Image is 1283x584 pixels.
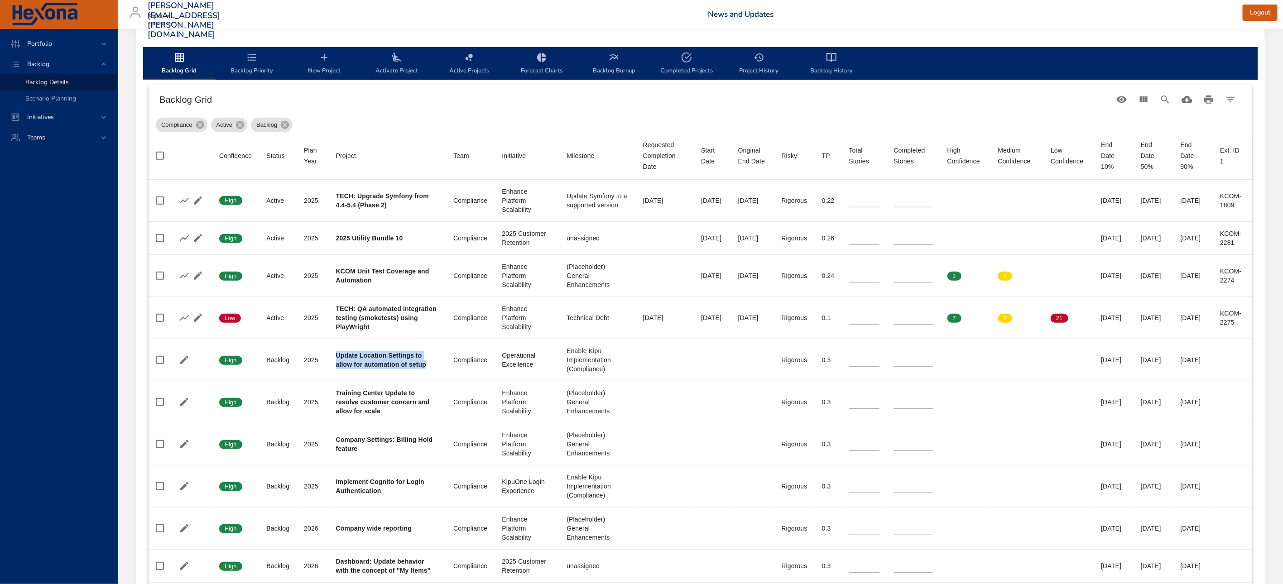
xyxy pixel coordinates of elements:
button: Filter Table [1220,89,1241,110]
div: Sort [567,150,594,161]
div: Compliance [156,118,207,132]
div: 2025 [304,196,321,205]
div: Status [266,150,285,161]
button: Edit Project Details [178,437,191,451]
button: Download CSV [1176,89,1198,110]
div: Backlog [266,561,289,570]
div: Enhance Platform Scalability [502,431,553,458]
span: Medium Confidence [998,145,1037,167]
span: Confidence [219,150,252,161]
span: Backlog [251,120,283,129]
div: Compliance [453,271,487,280]
div: [DATE] [1101,561,1126,570]
span: 0 [998,235,1012,243]
div: 0.3 [822,397,835,407]
div: (Placeholder) General Enhancements [567,388,628,416]
div: Rigorous [782,397,807,407]
span: Teams [20,133,53,142]
span: Completed Stories [894,145,933,167]
div: unassigned [567,561,628,570]
div: [DATE] [1101,271,1126,280]
div: [DATE] [1181,271,1206,280]
div: [DATE] [1141,271,1166,280]
div: Enhance Platform Scalability [502,515,553,542]
div: Enable Kipu Implementation (Compliance) [567,473,628,500]
button: Edit Project Details [191,311,205,325]
div: 0.3 [822,524,835,533]
div: [DATE] [1181,355,1206,364]
div: End Date 90% [1181,139,1206,172]
div: 2025 [304,482,321,491]
div: [DATE] [1181,561,1206,570]
div: Backlog [251,118,292,132]
span: 0 [998,196,1012,205]
b: Dashboard: Update behavior with the concept of "My Items" [336,558,431,574]
div: 0.3 [822,355,835,364]
span: 0 [1051,235,1065,243]
div: 0.24 [822,271,835,280]
div: [DATE] [1101,524,1126,533]
div: Initiative [502,150,526,161]
div: 2025 Customer Retention [502,557,553,575]
button: Show Burnup [178,311,191,325]
button: Edit Project Details [178,479,191,493]
span: Project [336,150,439,161]
div: 2025 [304,440,321,449]
b: Company wide reporting [336,525,412,532]
div: [DATE] [1141,440,1166,449]
div: (Placeholder) General Enhancements [567,431,628,458]
span: High Confidence [947,145,984,167]
button: Edit Project Details [191,269,205,282]
div: [DATE] [1181,440,1206,449]
div: Backlog [266,482,289,491]
div: Backlog [266,440,289,449]
span: Backlog Grid [149,52,210,76]
div: Rigorous [782,271,807,280]
div: Operational Excellence [502,351,553,369]
div: 2025 [304,355,321,364]
div: Sort [266,150,285,161]
div: KCOM-1809 [1220,191,1245,210]
span: Logout [1250,7,1270,19]
div: Enhance Platform Scalability [502,304,553,331]
span: Backlog [20,60,57,68]
div: 2025 [304,234,321,243]
div: 0.3 [822,482,835,491]
div: Active [266,271,289,280]
div: Active [266,196,289,205]
div: Risky [782,150,798,161]
div: Team [453,150,469,161]
button: Edit Project Details [178,559,191,573]
span: High [219,272,242,280]
div: 0.26 [822,234,835,243]
span: High [219,398,242,407]
div: Sort [453,150,469,161]
button: Show Burnup [178,269,191,282]
div: Sort [336,150,356,161]
div: [DATE] [1101,397,1126,407]
div: [DATE] [1181,524,1206,533]
div: 2025 Customer Retention [502,229,553,247]
b: TECH: QA automated integration testing (smoketests) using PlayWright [336,305,437,330]
div: [DATE] [1181,313,1206,322]
div: [DATE] [1101,196,1126,205]
div: KCOM-2274 [1220,267,1245,285]
div: Sort [304,145,321,167]
b: TECH: Upgrade Symfony from 4.4-5.4 (Phase 2) [336,192,429,209]
span: Total Stories [849,145,879,167]
div: Compliance [453,482,487,491]
div: (Placeholder) General Enhancements [567,515,628,542]
b: 2025 Utility Bundle 10 [336,235,403,242]
div: [DATE] [1141,196,1166,205]
span: Start Date [701,145,723,167]
div: 2026 [304,561,321,570]
div: Sort [1220,145,1245,167]
button: Edit Project Details [191,231,205,245]
span: Portfolio [20,39,59,48]
div: Requested Completion Date [643,139,687,172]
div: 0.1 [822,313,835,322]
span: 3 [947,272,961,280]
div: 0.3 [822,561,835,570]
div: 0.22 [822,196,835,205]
div: [DATE] [701,234,723,243]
